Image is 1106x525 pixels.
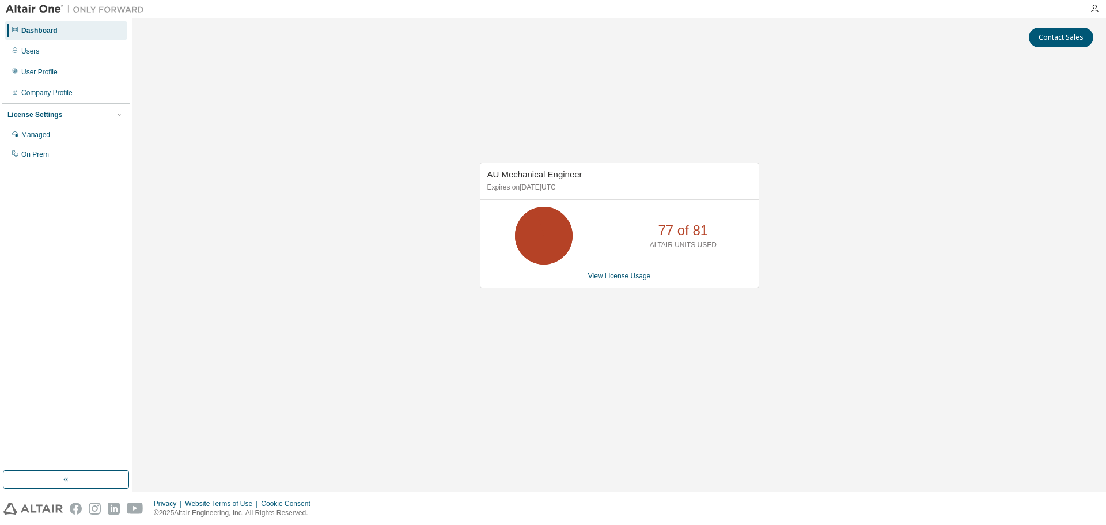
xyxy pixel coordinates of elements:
p: Expires on [DATE] UTC [487,183,749,192]
div: Privacy [154,499,185,508]
img: instagram.svg [89,503,101,515]
div: On Prem [21,150,49,159]
p: ALTAIR UNITS USED [650,240,717,250]
button: Contact Sales [1029,28,1093,47]
p: 77 of 81 [658,221,708,240]
div: Company Profile [21,88,73,97]
a: View License Usage [588,272,651,280]
div: Dashboard [21,26,58,35]
div: User Profile [21,67,58,77]
p: © 2025 Altair Engineering, Inc. All Rights Reserved. [154,508,317,518]
div: Website Terms of Use [185,499,261,508]
img: facebook.svg [70,503,82,515]
img: Altair One [6,3,150,15]
div: Users [21,47,39,56]
div: Cookie Consent [261,499,317,508]
img: youtube.svg [127,503,143,515]
div: Managed [21,130,50,139]
img: linkedin.svg [108,503,120,515]
span: AU Mechanical Engineer [487,169,582,179]
img: altair_logo.svg [3,503,63,515]
div: License Settings [7,110,62,119]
